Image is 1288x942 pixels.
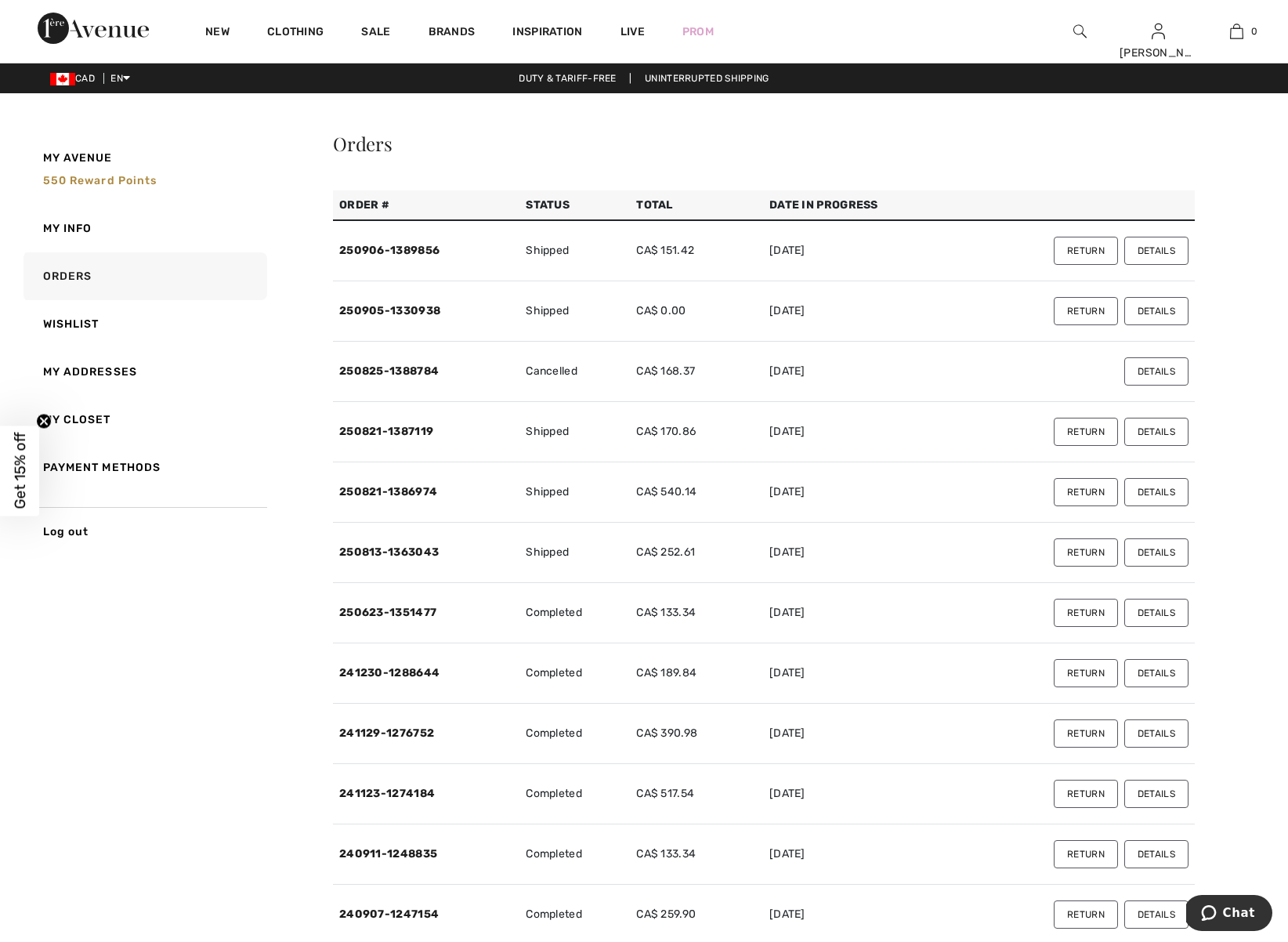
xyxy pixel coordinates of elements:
[763,190,958,220] th: Date in Progress
[1124,538,1189,567] button: Details
[630,190,763,220] th: Total
[20,252,267,300] a: Orders
[519,402,630,462] td: Shipped
[1251,24,1257,38] span: 0
[630,523,763,583] td: CA$ 252.61
[339,304,440,317] a: 250905-1330938
[620,24,645,40] a: Live
[630,643,763,704] td: CA$ 189.84
[763,583,958,643] td: [DATE]
[763,281,958,342] td: [DATE]
[20,444,267,491] a: Payment Methods
[519,764,630,824] td: Completed
[339,847,437,860] a: 240911-1248835
[1124,418,1189,446] button: Details
[339,908,439,921] a: 240907-1247154
[205,25,230,42] a: New
[1124,297,1189,325] button: Details
[429,25,476,42] a: Brands
[20,300,267,348] a: Wishlist
[763,462,958,523] td: [DATE]
[20,396,267,444] a: My Closet
[20,205,267,252] a: My Info
[1073,22,1087,41] img: search the website
[267,25,324,42] a: Clothing
[339,787,435,800] a: 241123-1274184
[519,824,630,885] td: Completed
[519,643,630,704] td: Completed
[339,425,433,438] a: 250821-1387119
[1124,357,1189,386] button: Details
[43,174,157,187] span: 550 Reward points
[1124,719,1189,748] button: Details
[20,348,267,396] a: My Addresses
[763,523,958,583] td: [DATE]
[11,433,29,509] span: Get 15% off
[519,342,630,402] td: Cancelled
[1124,780,1189,808] button: Details
[519,190,630,220] th: Status
[519,462,630,523] td: Shipped
[20,507,267,556] a: Log out
[339,364,439,378] a: 250825-1388784
[630,704,763,764] td: CA$ 390.98
[43,150,113,166] span: My Avenue
[519,523,630,583] td: Shipped
[630,764,763,824] td: CA$ 517.54
[339,545,439,559] a: 250813-1363043
[630,462,763,523] td: CA$ 540.14
[1124,900,1189,929] button: Details
[763,824,958,885] td: [DATE]
[630,220,763,281] td: CA$ 151.42
[630,281,763,342] td: CA$ 0.00
[1186,895,1272,934] iframe: Opens a widget where you can chat to one of our agents
[361,25,390,42] a: Sale
[1054,659,1118,687] button: Return
[1152,22,1165,41] img: My Info
[763,764,958,824] td: [DATE]
[1230,22,1243,41] img: My Bag
[36,414,52,429] button: Close teaser
[763,220,958,281] td: [DATE]
[1124,659,1189,687] button: Details
[1054,900,1118,929] button: Return
[333,190,519,220] th: Order #
[519,220,630,281] td: Shipped
[682,24,714,40] a: Prom
[339,666,440,679] a: 241230-1288644
[1124,840,1189,868] button: Details
[1054,538,1118,567] button: Return
[1054,599,1118,627] button: Return
[763,402,958,462] td: [DATE]
[1054,478,1118,506] button: Return
[1124,478,1189,506] button: Details
[339,244,440,257] a: 250906-1389856
[630,824,763,885] td: CA$ 133.34
[1120,45,1196,61] div: [PERSON_NAME]
[50,73,101,84] span: CAD
[339,726,434,740] a: 241129-1276752
[519,583,630,643] td: Completed
[512,25,582,42] span: Inspiration
[1054,840,1118,868] button: Return
[1054,719,1118,748] button: Return
[630,342,763,402] td: CA$ 168.37
[1054,418,1118,446] button: Return
[1124,599,1189,627] button: Details
[333,134,1195,153] div: Orders
[1198,22,1275,41] a: 0
[339,606,436,619] a: 250623-1351477
[763,704,958,764] td: [DATE]
[763,643,958,704] td: [DATE]
[1124,237,1189,265] button: Details
[38,13,149,44] img: 1ère Avenue
[1054,297,1118,325] button: Return
[630,583,763,643] td: CA$ 133.34
[519,704,630,764] td: Completed
[630,402,763,462] td: CA$ 170.86
[110,73,130,84] span: EN
[1152,24,1165,38] a: Sign In
[1054,237,1118,265] button: Return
